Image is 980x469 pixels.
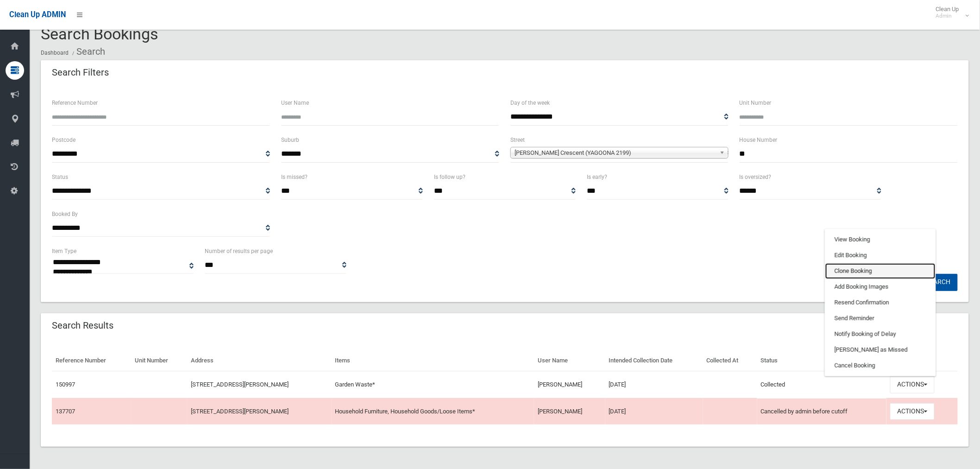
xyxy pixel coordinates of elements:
header: Search Filters [41,63,120,82]
th: Address [187,350,331,371]
span: Search Bookings [41,25,158,43]
label: Number of results per page [205,246,273,256]
label: Is early? [587,172,607,182]
small: Admin [936,13,959,19]
a: Edit Booking [825,247,936,263]
label: User Name [281,98,309,108]
span: [PERSON_NAME] Crescent (YAGOONA 2199) [515,147,716,158]
td: Household Furniture, Household Goods/Loose Items* [332,398,534,425]
td: [DATE] [605,371,703,398]
label: Booked By [52,209,78,219]
a: Cancel Booking [825,358,936,374]
a: [STREET_ADDRESS][PERSON_NAME] [191,408,289,415]
a: 150997 [56,381,75,388]
button: Actions [890,403,935,420]
th: Items [332,350,534,371]
th: Intended Collection Date [605,350,703,371]
label: Is follow up? [434,172,465,182]
label: Status [52,172,68,182]
a: [STREET_ADDRESS][PERSON_NAME] [191,381,289,388]
span: Clean Up [931,6,968,19]
a: 137707 [56,408,75,415]
label: Reference Number [52,98,98,108]
th: Unit Number [131,350,187,371]
a: Add Booking Images [825,279,936,295]
td: [PERSON_NAME] [534,371,605,398]
a: [PERSON_NAME] as Missed [825,342,936,358]
th: Collected At [703,350,757,371]
a: Send Reminder [825,311,936,326]
a: Clone Booking [825,263,936,279]
label: Suburb [281,135,299,145]
a: View Booking [825,232,936,247]
header: Search Results [41,317,125,335]
td: [PERSON_NAME] [534,398,605,425]
a: Resend Confirmation [825,295,936,311]
label: Is oversized? [740,172,772,182]
td: Garden Waste* [332,371,534,398]
a: Notify Booking of Delay [825,326,936,342]
label: Unit Number [740,98,772,108]
label: Is missed? [281,172,308,182]
label: Street [510,135,525,145]
td: Collected [757,371,887,398]
span: Clean Up ADMIN [9,10,66,19]
label: Postcode [52,135,75,145]
button: Search [919,274,958,291]
button: Actions [890,376,935,393]
a: Dashboard [41,50,69,56]
td: [DATE] [605,398,703,425]
label: Item Type [52,246,76,256]
th: Status [757,350,887,371]
label: House Number [740,135,778,145]
th: User Name [534,350,605,371]
th: Reference Number [52,350,131,371]
label: Day of the week [510,98,550,108]
td: Cancelled by admin before cutoff [757,398,887,425]
li: Search [70,43,105,60]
